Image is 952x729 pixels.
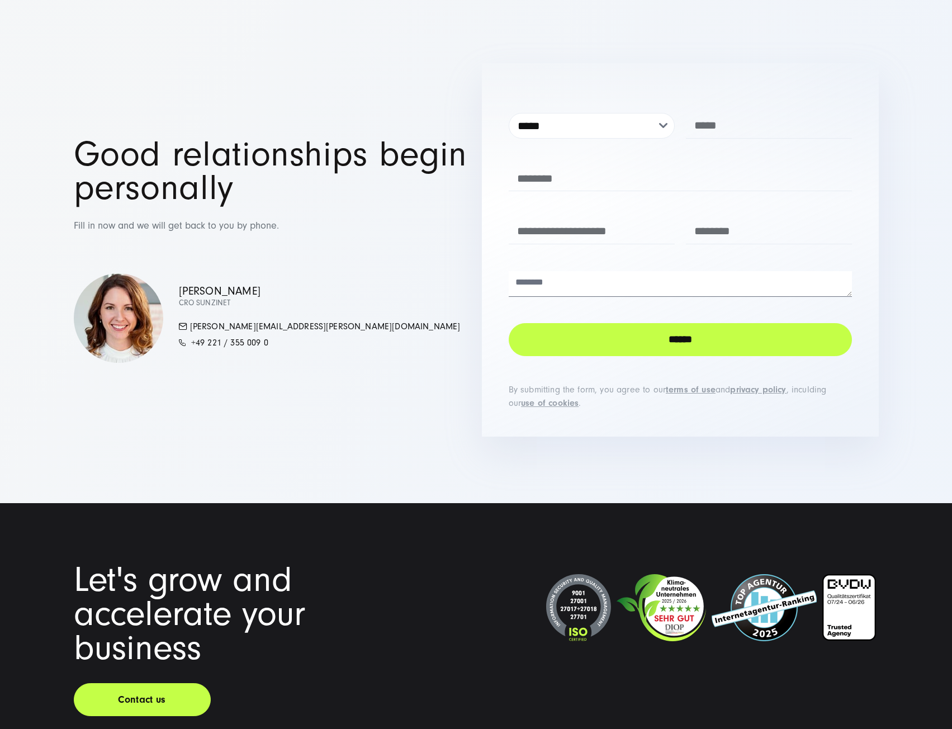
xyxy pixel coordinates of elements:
p: [PERSON_NAME] [179,286,461,297]
a: +49 221 / 355 009 0 [179,338,268,348]
a: privacy policy [730,385,786,395]
a: Contact us [74,683,211,716]
p: CRO SUNZINET [179,297,461,309]
img: ISO-Seal 2024 [546,574,611,642]
img: Klimaneutrales Unternehmen SUNZINET GmbH.svg [617,574,706,641]
img: BVDW-Zertifizierung-Weiß [822,574,876,641]
div: By submitting the form, you agree to our and , inculding our . [509,356,852,410]
p: Fill in now and we will get back to you by phone. [74,217,471,235]
a: terms of use [666,385,716,395]
span: +49 221 / 355 009 0 [191,338,268,348]
a: [PERSON_NAME][EMAIL_ADDRESS][PERSON_NAME][DOMAIN_NAME] [179,321,461,332]
h1: Good relationships begin personally [74,138,471,206]
span: Let's grow and accelerate your business [74,560,305,668]
img: Top Internetagentur und Full Service Digitalagentur SUNZINET - 2024 [712,574,817,641]
a: use of cookies [521,398,579,408]
img: csm_Simona-Mayer-570x570 [74,273,163,363]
